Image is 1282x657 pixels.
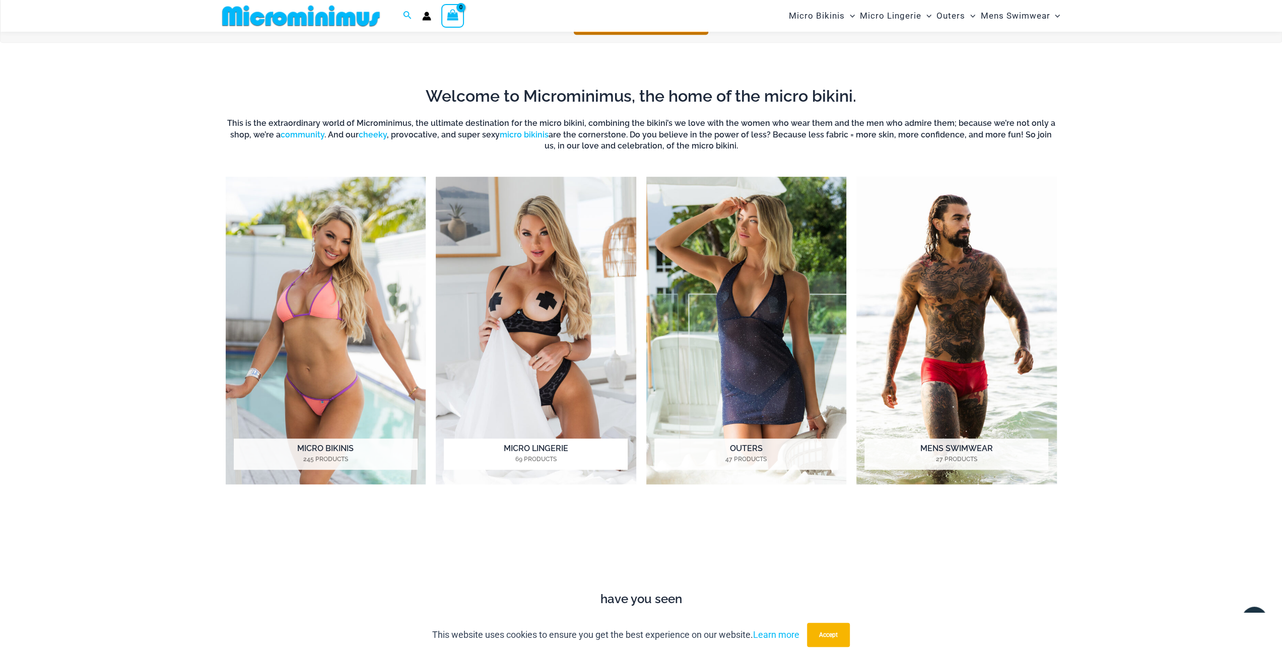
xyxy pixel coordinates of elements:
[441,4,464,27] a: View Shopping Cart, empty
[921,3,931,29] span: Menu Toggle
[1050,3,1060,29] span: Menu Toggle
[281,130,324,139] a: community
[226,177,426,484] a: Visit product category Micro Bikinis
[786,3,857,29] a: Micro BikinisMenu ToggleMenu Toggle
[226,86,1057,107] h2: Welcome to Microminimus, the home of the micro bikini.
[359,130,387,139] a: cheeky
[234,455,418,464] mark: 245 Products
[936,3,965,29] span: Outers
[432,627,799,642] p: This website uses cookies to ensure you get the best experience on our website.
[753,629,799,640] a: Learn more
[444,455,628,464] mark: 69 Products
[436,177,636,484] a: Visit product category Micro Lingerie
[444,439,628,470] h2: Micro Lingerie
[965,3,975,29] span: Menu Toggle
[422,12,431,21] a: Account icon link
[218,592,1064,607] h4: have you seen
[857,3,934,29] a: Micro LingerieMenu ToggleMenu Toggle
[856,177,1057,484] img: Mens Swimwear
[646,177,847,484] img: Outers
[646,177,847,484] a: Visit product category Outers
[654,439,838,470] h2: Outers
[785,2,1064,30] nav: Site Navigation
[436,177,636,484] img: Micro Lingerie
[789,3,845,29] span: Micro Bikinis
[218,5,384,27] img: MM SHOP LOGO FLAT
[500,130,549,139] a: micro bikinis
[226,511,1057,587] iframe: TrustedSite Certified
[856,177,1057,484] a: Visit product category Mens Swimwear
[980,3,1050,29] span: Mens Swimwear
[864,455,1048,464] mark: 27 Products
[978,3,1062,29] a: Mens SwimwearMenu ToggleMenu Toggle
[403,10,412,22] a: Search icon link
[864,439,1048,470] h2: Mens Swimwear
[934,3,978,29] a: OutersMenu ToggleMenu Toggle
[860,3,921,29] span: Micro Lingerie
[845,3,855,29] span: Menu Toggle
[226,118,1057,152] h6: This is the extraordinary world of Microminimus, the ultimate destination for the micro bikini, c...
[234,439,418,470] h2: Micro Bikinis
[807,623,850,647] button: Accept
[226,177,426,484] img: Micro Bikinis
[654,455,838,464] mark: 47 Products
